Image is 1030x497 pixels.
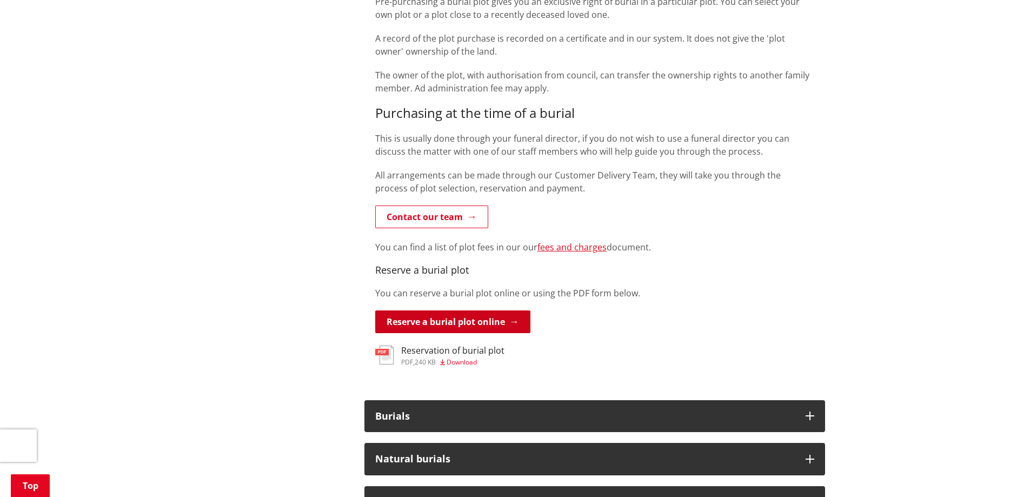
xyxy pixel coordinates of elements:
[375,69,814,95] p: The owner of the plot, with authorisation from council, can transfer the ownership rights to anot...
[375,132,814,158] p: This is usually done through your funeral director, if you do not wish to use a funeral director ...
[375,411,795,422] div: Burials
[401,346,504,356] h3: Reservation of burial plot
[364,400,825,433] button: Burials
[375,454,795,465] div: Natural burials
[375,346,394,365] img: document-pdf.svg
[364,443,825,475] button: Natural burials
[375,206,488,228] a: Contact our team
[375,287,814,300] p: You can reserve a burial plot online or using the PDF form below.
[375,346,504,365] a: Reservation of burial plot pdf,240 KB Download
[375,241,814,254] p: You can find a list of plot fees in our our document.
[375,105,814,121] h3: Purchasing at the time of a burial
[375,169,814,195] p: All arrangements can be made through our Customer Delivery Team, they will take you through the p...
[375,310,530,333] a: Reserve a burial plot online
[537,241,607,253] a: fees and charges
[375,264,814,276] h4: Reserve a burial plot
[11,474,50,497] a: Top
[415,357,436,367] span: 240 KB
[401,357,413,367] span: pdf
[375,32,814,58] p: A record of the plot purchase is recorded on a certificate and in our system. It does not give th...
[401,359,504,366] div: ,
[447,357,477,367] span: Download
[980,452,1019,491] iframe: Messenger Launcher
